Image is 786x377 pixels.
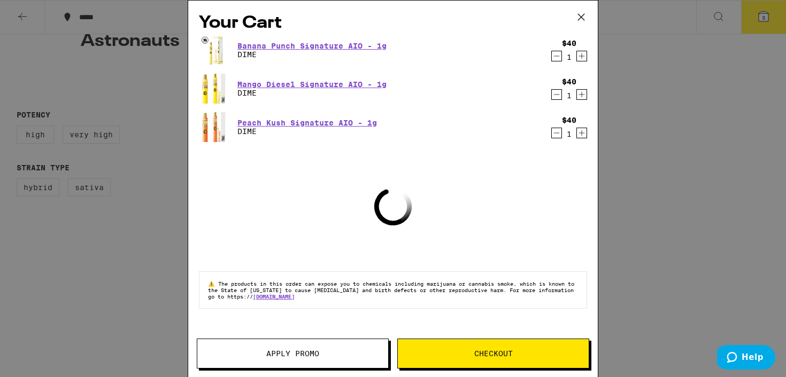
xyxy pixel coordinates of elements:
[237,42,387,50] a: Banana Punch Signature AIO - 1g
[474,350,513,357] span: Checkout
[237,50,387,59] p: DIME
[562,77,576,86] div: $40
[237,89,387,97] p: DIME
[397,339,589,368] button: Checkout
[208,280,574,300] span: The products in this order can expose you to chemicals including marijuana or cannabis smoke, whi...
[551,51,562,61] button: Decrement
[237,80,387,89] a: Mango Diesel Signature AIO - 1g
[562,39,576,48] div: $40
[551,128,562,138] button: Decrement
[576,51,587,61] button: Increment
[237,119,377,127] a: Peach Kush Signature AIO - 1g
[562,116,576,124] div: $40
[199,100,229,154] img: DIME - Peach Kush Signature AIO - 1g
[266,350,319,357] span: Apply Promo
[576,89,587,100] button: Increment
[237,127,377,136] p: DIME
[717,345,775,372] iframe: Opens a widget where you can find more information
[208,280,218,287] span: ⚠️
[562,130,576,138] div: 1
[199,35,229,65] img: DIME - Banana Punch Signature AIO - 1g
[253,293,295,300] a: [DOMAIN_NAME]
[197,339,389,368] button: Apply Promo
[562,53,576,61] div: 1
[562,91,576,100] div: 1
[199,11,587,35] h2: Your Cart
[551,89,562,100] button: Decrement
[576,128,587,138] button: Increment
[199,62,229,115] img: DIME - Mango Diesel Signature AIO - 1g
